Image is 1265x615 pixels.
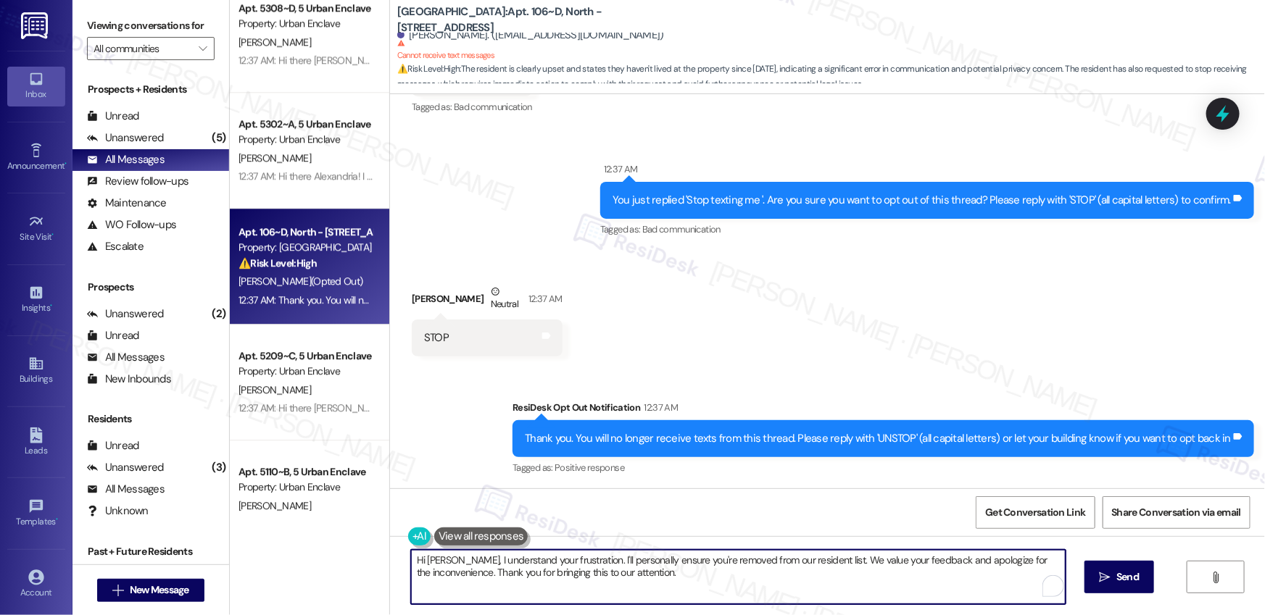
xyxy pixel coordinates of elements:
[488,284,521,314] div: Neutral
[239,401,825,414] div: 12:37 AM: Hi there [PERSON_NAME]! I just wanted to check in and ask if you are happy with your ho...
[239,35,311,49] span: [PERSON_NAME]
[52,230,54,240] span: •
[87,239,144,254] div: Escalate
[72,544,229,559] div: Past + Future Residents
[239,499,311,512] span: [PERSON_NAME]
[239,1,373,16] div: Apt. 5308~D, 5 Urban Enclave
[72,82,229,97] div: Prospects + Residents
[87,328,139,343] div: Unread
[7,351,65,390] a: Buildings
[72,411,229,427] div: Residents
[397,39,494,60] sup: Cannot receive text messages
[7,423,65,462] a: Leads
[239,275,362,288] span: [PERSON_NAME] (Opted Out)
[65,159,67,169] span: •
[600,219,1254,240] div: Tagged as:
[397,28,664,43] div: [PERSON_NAME]. ([EMAIL_ADDRESS][DOMAIN_NAME])
[1112,505,1241,520] span: Share Conversation via email
[555,461,624,474] span: Positive response
[87,174,188,189] div: Review follow-ups
[94,37,191,60] input: All communities
[97,579,204,602] button: New Message
[513,400,1254,420] div: ResiDesk Opt Out Notification
[7,494,65,533] a: Templates •
[600,162,638,177] div: 12:37 AM
[1211,572,1222,583] i: 
[7,67,65,106] a: Inbox
[525,431,1231,446] div: Thank you. You will no longer receive texts from this thread. Please reply with 'UNSTOP' (all cap...
[239,348,373,364] div: Apt. 5209~C, 5 Urban Enclave
[239,256,317,269] strong: ⚠️ Risk Level: High
[239,480,373,495] div: Property: Urban Enclave
[239,16,373,31] div: Property: Urban Enclave
[411,550,1066,604] textarea: To enrich screen reader interactions, please activate Accessibility in Grammarly extension settings
[513,457,1254,478] div: Tagged as:
[56,514,58,524] span: •
[239,240,373,255] div: Property: [GEOGRAPHIC_DATA]
[87,482,165,497] div: All Messages
[397,63,460,75] strong: ⚠️ Risk Level: High
[239,383,311,396] span: [PERSON_NAME]
[21,12,51,39] img: ResiDesk Logo
[424,330,449,346] div: STOP
[397,62,1265,93] span: : The resident is clearly upset and states they haven't lived at the property since [DATE], indic...
[239,170,797,183] div: 12:37 AM: Hi there Alexandria! I just wanted to check in and ask if you are happy with your home....
[87,438,139,453] div: Unread
[72,280,229,295] div: Prospects
[87,503,149,519] div: Unknown
[642,223,721,235] span: Bad communication
[239,132,373,147] div: Property: Urban Enclave
[985,505,1085,520] span: Get Conversation Link
[412,96,532,117] div: Tagged as:
[208,127,229,149] div: (5)
[50,301,52,311] span: •
[7,565,65,604] a: Account
[1100,572,1111,583] i: 
[454,101,532,113] span: Bad communication
[130,582,189,598] span: New Message
[976,496,1095,529] button: Get Conversation Link
[1103,496,1251,529] button: Share Conversation via email
[87,372,171,387] div: New Inbounds
[87,152,165,167] div: All Messages
[640,400,678,415] div: 12:37 AM
[1084,561,1155,593] button: Send
[239,464,373,480] div: Apt. 5110~B, 5 Urban Enclave
[613,193,1231,208] div: You just replied 'Stop texting me '. Are you sure you want to opt out of this thread? Please repl...
[239,364,373,379] div: Property: Urban Enclave
[87,217,176,233] div: WO Follow-ups
[87,130,164,146] div: Unanswered
[1116,569,1139,585] span: Send
[87,460,164,475] div: Unanswered
[397,4,687,35] b: [GEOGRAPHIC_DATA]: Apt. 106~D, North - [STREET_ADDRESS]
[87,350,165,365] div: All Messages
[87,196,167,211] div: Maintenance
[112,585,123,596] i: 
[239,54,825,67] div: 12:37 AM: Hi there [PERSON_NAME]! I just wanted to check in and ask if you are happy with your ho...
[7,280,65,319] a: Insights •
[87,14,215,37] label: Viewing conversations for
[239,117,373,132] div: Apt. 5302~A, 5 Urban Enclave
[208,303,229,325] div: (2)
[239,151,311,164] span: [PERSON_NAME]
[412,284,563,319] div: [PERSON_NAME]
[525,291,563,306] div: 12:37 AM
[7,209,65,248] a: Site Visit •
[239,225,373,240] div: Apt. 106~D, North - [STREET_ADDRESS]
[199,43,207,54] i: 
[87,306,164,322] div: Unanswered
[208,456,229,479] div: (3)
[239,293,926,306] div: 12:37 AM: Thank you. You will no longer receive texts from this thread. Please reply with 'UNSTOP...
[87,109,139,124] div: Unread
